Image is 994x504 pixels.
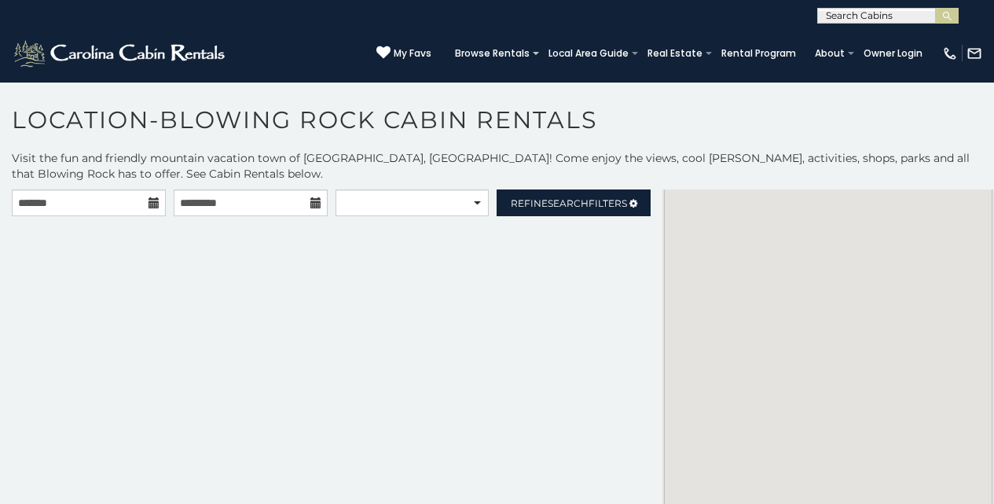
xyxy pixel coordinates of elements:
[447,42,537,64] a: Browse Rentals
[511,197,627,209] span: Refine Filters
[640,42,710,64] a: Real Estate
[713,42,804,64] a: Rental Program
[497,189,651,216] a: RefineSearchFilters
[394,46,431,61] span: My Favs
[12,38,229,69] img: White-1-2.png
[856,42,930,64] a: Owner Login
[966,46,982,61] img: mail-regular-white.png
[376,46,431,61] a: My Favs
[807,42,853,64] a: About
[541,42,636,64] a: Local Area Guide
[548,197,589,209] span: Search
[942,46,958,61] img: phone-regular-white.png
